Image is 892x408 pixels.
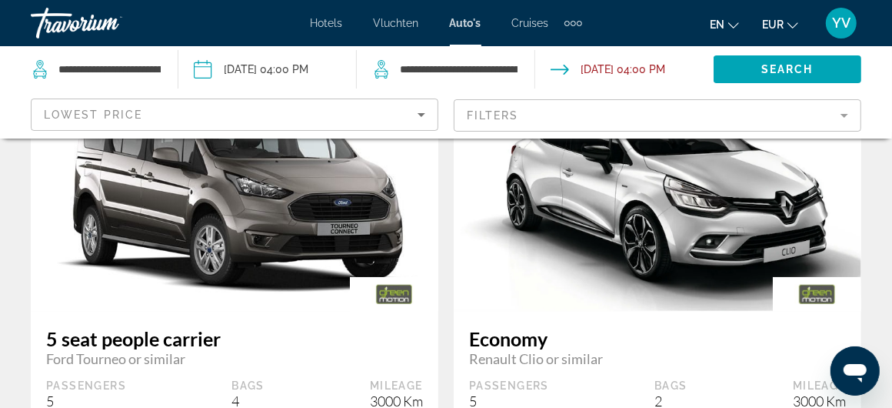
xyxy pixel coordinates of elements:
[350,277,438,312] img: GREEN MOTION
[821,7,861,39] button: Gebruikersmenu
[46,350,423,367] span: Ford Tourneo or similar
[44,109,142,121] span: Lowest Price
[512,17,549,29] a: Cruises
[469,350,846,367] span: Renault Clio or similar
[31,3,185,43] a: Travorium
[231,379,265,393] div: Bags
[469,327,846,350] span: Economy
[374,17,419,29] a: Vluchten
[654,379,687,393] div: Bags
[370,379,423,393] div: Mileage
[773,277,861,312] img: GREEN MOTION
[31,52,438,324] img: primary.png
[551,46,665,92] button: Drop-off date: Oct 06, 2025 04:00 PM
[194,46,308,92] button: Pickup date: Sep 29, 2025 04:00 PM
[454,66,861,311] img: primary.png
[710,18,724,31] font: en
[311,17,343,29] a: Hotels
[469,379,549,393] div: Passengers
[832,15,850,31] font: YV
[450,17,481,29] a: Auto's
[46,327,423,350] span: 5 seat people carrier
[762,18,784,31] font: EUR
[44,105,425,124] mat-select: Sort by
[564,11,582,35] button: Extra navigatie-items
[830,346,880,396] iframe: Knop om het berichtenvenster te openen
[710,13,739,35] button: Taal wijzigen
[761,63,814,75] span: Search
[793,379,846,393] div: Mileage
[46,379,126,393] div: Passengers
[454,99,861,132] button: Filter
[762,13,798,35] button: Valuta wijzigen
[714,55,861,83] button: Search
